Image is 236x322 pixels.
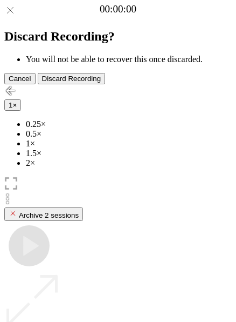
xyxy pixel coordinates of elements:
li: 2× [26,158,232,168]
h2: Discard Recording? [4,29,232,44]
div: Archive 2 sessions [9,209,79,219]
span: 1 [9,101,12,109]
button: 1× [4,99,21,111]
button: Archive 2 sessions [4,207,83,221]
li: 1.5× [26,149,232,158]
li: 1× [26,139,232,149]
button: Discard Recording [38,73,106,84]
li: 0.25× [26,119,232,129]
li: 0.5× [26,129,232,139]
li: You will not be able to recover this once discarded. [26,55,232,64]
button: Cancel [4,73,36,84]
a: 00:00:00 [100,3,136,15]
